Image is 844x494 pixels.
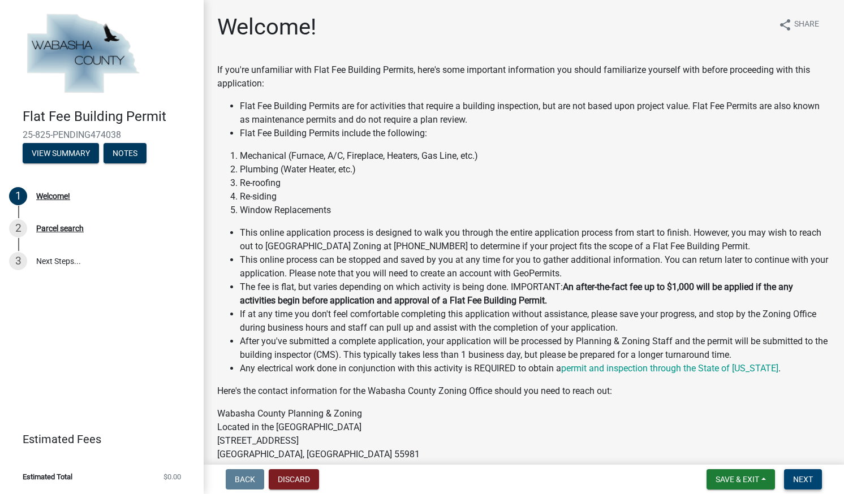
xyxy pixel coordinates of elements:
button: Save & Exit [707,469,775,489]
li: Mechanical (Furnace, A/C, Fireplace, Heaters, Gas Line, etc.) [240,149,830,163]
div: 2 [9,219,27,237]
span: Estimated Total [23,473,72,480]
button: shareShare [769,14,828,36]
span: 25-825-PENDING474038 [23,129,181,140]
button: View Summary [23,143,99,163]
li: This online process can be stopped and saved by you at any time for you to gather additional info... [240,253,830,280]
button: Next [784,469,822,489]
wm-modal-confirm: Notes [104,149,147,158]
img: Wabasha County, Minnesota [23,12,143,97]
li: The fee is flat, but varies depending on which activity is being done. IMPORTANT: [240,280,830,307]
p: If you're unfamiliar with Flat Fee Building Permits, here's some important information you should... [217,63,830,90]
a: Estimated Fees [9,428,186,450]
div: 3 [9,252,27,270]
button: Back [226,469,264,489]
span: Save & Exit [716,475,759,484]
li: Plumbing (Water Heater, etc.) [240,163,830,176]
li: Window Replacements [240,203,830,217]
div: Parcel search [36,224,84,232]
div: 1 [9,187,27,205]
li: Flat Fee Building Permits include the following: [240,127,830,140]
li: After you've submitted a complete application, your application will be processed by Planning & Z... [240,335,830,362]
li: If at any time you don't feel comfortable completing this application without assistance, please ... [240,307,830,335]
span: $0.00 [163,473,181,480]
p: Here's the contact information for the Wabasha County Zoning Office should you need to reach out: [217,384,830,398]
wm-modal-confirm: Summary [23,149,99,158]
button: Notes [104,143,147,163]
button: Discard [269,469,319,489]
li: Re-roofing [240,176,830,190]
i: share [778,18,792,32]
li: Any electrical work done in conjunction with this activity is REQUIRED to obtain a . [240,362,830,375]
li: Flat Fee Building Permits are for activities that require a building inspection, but are not base... [240,99,830,127]
span: Share [794,18,819,32]
div: Welcome! [36,192,70,200]
span: Back [235,475,255,484]
li: Re-siding [240,190,830,203]
a: permit and inspection through the State of [US_STATE] [561,363,778,374]
li: This online application process is designed to walk you through the entire application process fr... [240,226,830,253]
span: Next [793,475,813,484]
h1: Welcome! [217,14,316,41]
h4: Flat Fee Building Permit [23,109,195,125]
